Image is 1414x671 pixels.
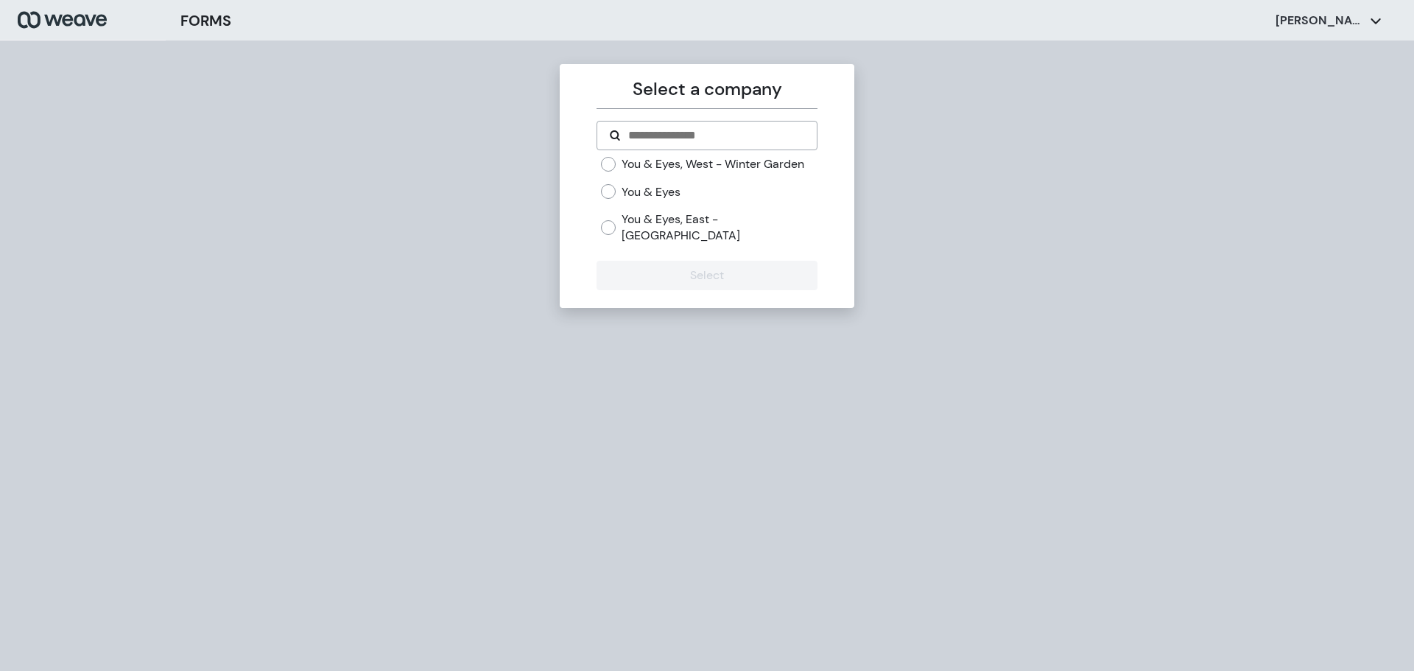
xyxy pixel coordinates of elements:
p: [PERSON_NAME] [1276,13,1364,29]
button: Select [597,261,817,290]
h3: FORMS [180,10,231,32]
label: You & Eyes, West - Winter Garden [622,156,804,172]
label: You & Eyes [622,184,680,200]
input: Search [627,127,804,144]
p: Select a company [597,76,817,102]
label: You & Eyes, East - [GEOGRAPHIC_DATA] [622,211,817,243]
